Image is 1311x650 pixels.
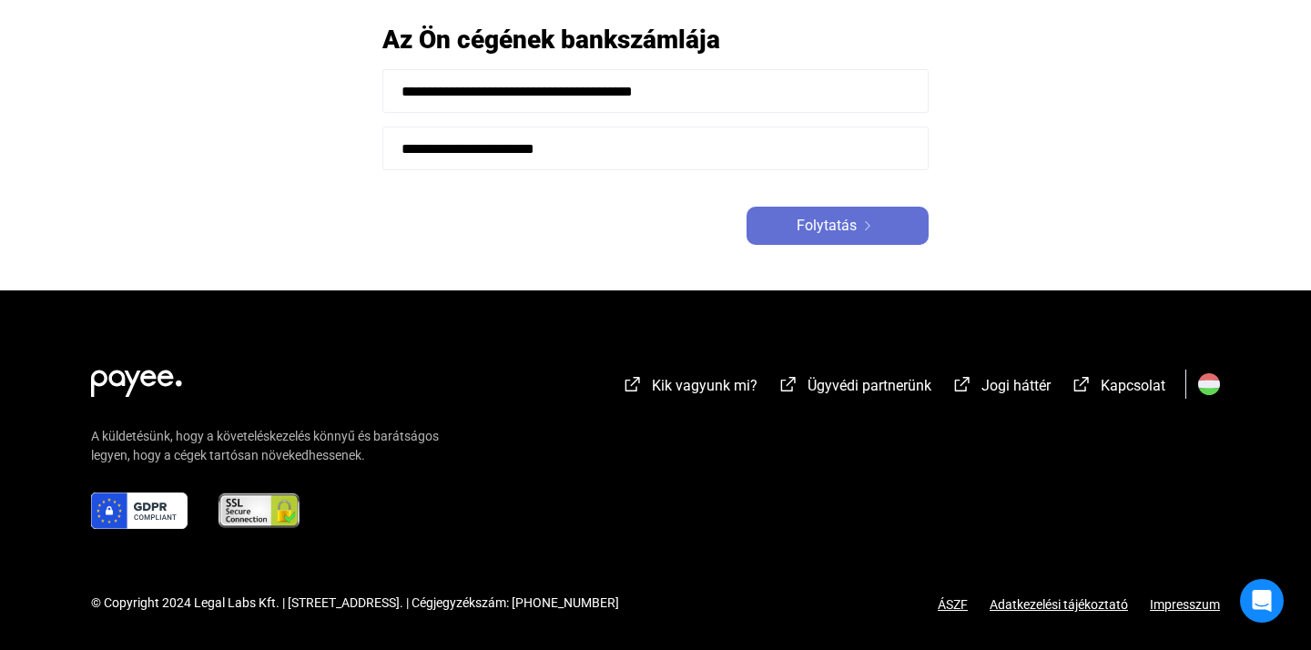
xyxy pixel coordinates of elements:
[968,597,1150,612] a: Adatkezelési tájékoztató
[652,377,757,394] span: Kik vagyunk mi?
[217,493,301,529] img: ssl
[797,215,857,237] span: Folytatás
[382,24,929,56] h2: Az Ön cégének bankszámlája
[747,207,929,245] button: Folytatásarrow-right-white
[622,380,757,397] a: external-link-whiteKik vagyunk mi?
[1198,373,1220,395] img: HU.svg
[1071,375,1092,393] img: external-link-white
[938,597,968,612] a: ÁSZF
[91,360,182,397] img: white-payee-white-dot.svg
[1150,597,1220,612] a: Impresszum
[951,380,1051,397] a: external-link-whiteJogi háttér
[951,375,973,393] img: external-link-white
[1101,377,1165,394] span: Kapcsolat
[1240,579,1284,623] div: Open Intercom Messenger
[1071,380,1165,397] a: external-link-whiteKapcsolat
[777,380,931,397] a: external-link-whiteÜgyvédi partnerünk
[91,493,188,529] img: gdpr
[808,377,931,394] span: Ügyvédi partnerünk
[981,377,1051,394] span: Jogi háttér
[857,221,879,230] img: arrow-right-white
[777,375,799,393] img: external-link-white
[622,375,644,393] img: external-link-white
[91,594,619,613] div: © Copyright 2024 Legal Labs Kft. | [STREET_ADDRESS]. | Cégjegyzékszám: [PHONE_NUMBER]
